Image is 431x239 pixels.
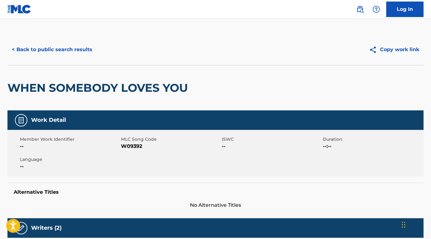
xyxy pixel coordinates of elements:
[365,42,424,57] button: Copy work link
[400,209,431,239] div: Widget de chat
[17,224,25,232] img: Writers
[7,81,191,95] h2: WHEN SOMEBODY LOVES YOU
[354,3,366,15] a: Public Search
[356,6,364,13] img: search
[323,136,422,143] span: Duration
[31,224,62,232] h5: Writers (2)
[14,189,417,195] h5: Alternative Titles
[121,143,220,150] span: W09392
[386,2,424,17] a: Log In
[222,143,321,150] span: --
[323,143,422,150] span: --:--
[222,136,321,143] span: ISWC
[17,117,25,124] img: Work Detail
[7,42,97,57] button: < Back to public search results
[7,5,31,14] img: MLC Logo
[20,156,119,163] span: Language
[20,143,119,150] span: --
[369,46,380,54] img: Copy work link
[370,3,382,15] div: Help
[402,215,406,234] div: Glisser
[31,117,66,124] h5: Work Detail
[400,209,431,239] iframe: Chat Widget
[7,201,424,209] span: No Alternative Titles
[20,163,119,170] span: --
[20,136,119,143] span: Member Work Identifier
[373,6,380,13] img: help
[121,136,220,143] span: MLC Song Code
